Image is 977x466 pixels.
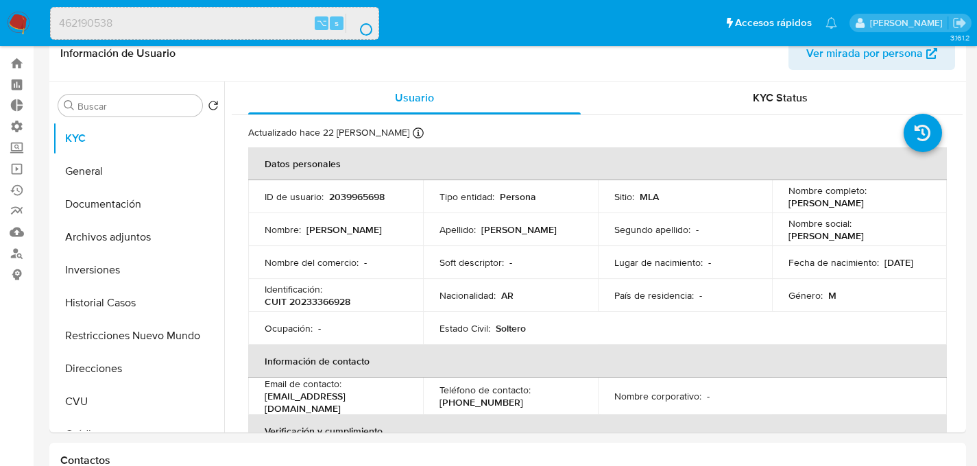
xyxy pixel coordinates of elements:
a: Notificaciones [825,17,837,29]
span: ⌥ [317,16,327,29]
h1: Información de Usuario [60,47,176,60]
p: facundo.marin@mercadolibre.com [870,16,948,29]
p: Sitio : [614,191,634,203]
button: Restricciones Nuevo Mundo [53,319,224,352]
p: [PHONE_NUMBER] [439,396,523,408]
p: Ocupación : [265,322,313,334]
p: - [707,390,710,402]
p: MLA [640,191,659,203]
th: Verificación y cumplimiento [248,415,947,447]
p: Email de contacto : [265,378,341,390]
th: Información de contacto [248,345,947,378]
p: - [364,256,367,269]
button: CVU [53,385,224,418]
p: ID de usuario : [265,191,324,203]
input: Buscar usuario o caso... [51,14,378,32]
p: [PERSON_NAME] [306,223,382,236]
span: 3.161.2 [950,32,970,43]
button: Volver al orden por defecto [208,100,219,115]
button: General [53,155,224,188]
button: Créditos [53,418,224,451]
p: Tipo entidad : [439,191,494,203]
p: [PERSON_NAME] [788,230,864,242]
p: Persona [500,191,536,203]
p: CUIT 20233366928 [265,295,350,308]
p: Estado Civil : [439,322,490,334]
p: País de residencia : [614,289,694,302]
button: Ver mirada por persona [788,37,955,70]
p: Nombre : [265,223,301,236]
p: AR [501,289,514,302]
p: Lugar de nacimiento : [614,256,703,269]
p: Soft descriptor : [439,256,504,269]
a: Salir [952,16,967,30]
span: Ver mirada por persona [806,37,923,70]
p: [PERSON_NAME] [481,223,557,236]
p: - [699,289,702,302]
p: Género : [788,289,823,302]
button: Buscar [64,100,75,111]
button: Historial Casos [53,286,224,319]
p: 2039965698 [329,191,385,203]
p: Actualizado hace 22 [PERSON_NAME] [248,126,409,139]
button: Direcciones [53,352,224,385]
button: search-icon [346,14,374,33]
p: - [696,223,699,236]
p: Nombre completo : [788,184,867,197]
p: [PERSON_NAME] [788,197,864,209]
p: Nombre corporativo : [614,390,701,402]
p: [EMAIL_ADDRESS][DOMAIN_NAME] [265,390,401,415]
button: Archivos adjuntos [53,221,224,254]
p: - [318,322,321,334]
p: Segundo apellido : [614,223,690,236]
p: Teléfono de contacto : [439,384,531,396]
button: KYC [53,122,224,155]
span: s [335,16,339,29]
p: Nombre social : [788,217,852,230]
p: Nombre del comercio : [265,256,359,269]
button: Documentación [53,188,224,221]
p: Nacionalidad : [439,289,496,302]
input: Buscar [77,100,197,112]
p: - [509,256,512,269]
p: - [708,256,711,269]
p: M [828,289,836,302]
p: Soltero [496,322,526,334]
span: KYC Status [753,90,808,106]
p: Apellido : [439,223,476,236]
span: Accesos rápidos [735,16,812,30]
span: Usuario [395,90,434,106]
p: [DATE] [884,256,913,269]
p: Fecha de nacimiento : [788,256,879,269]
p: Identificación : [265,283,322,295]
button: Inversiones [53,254,224,286]
th: Datos personales [248,147,947,180]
